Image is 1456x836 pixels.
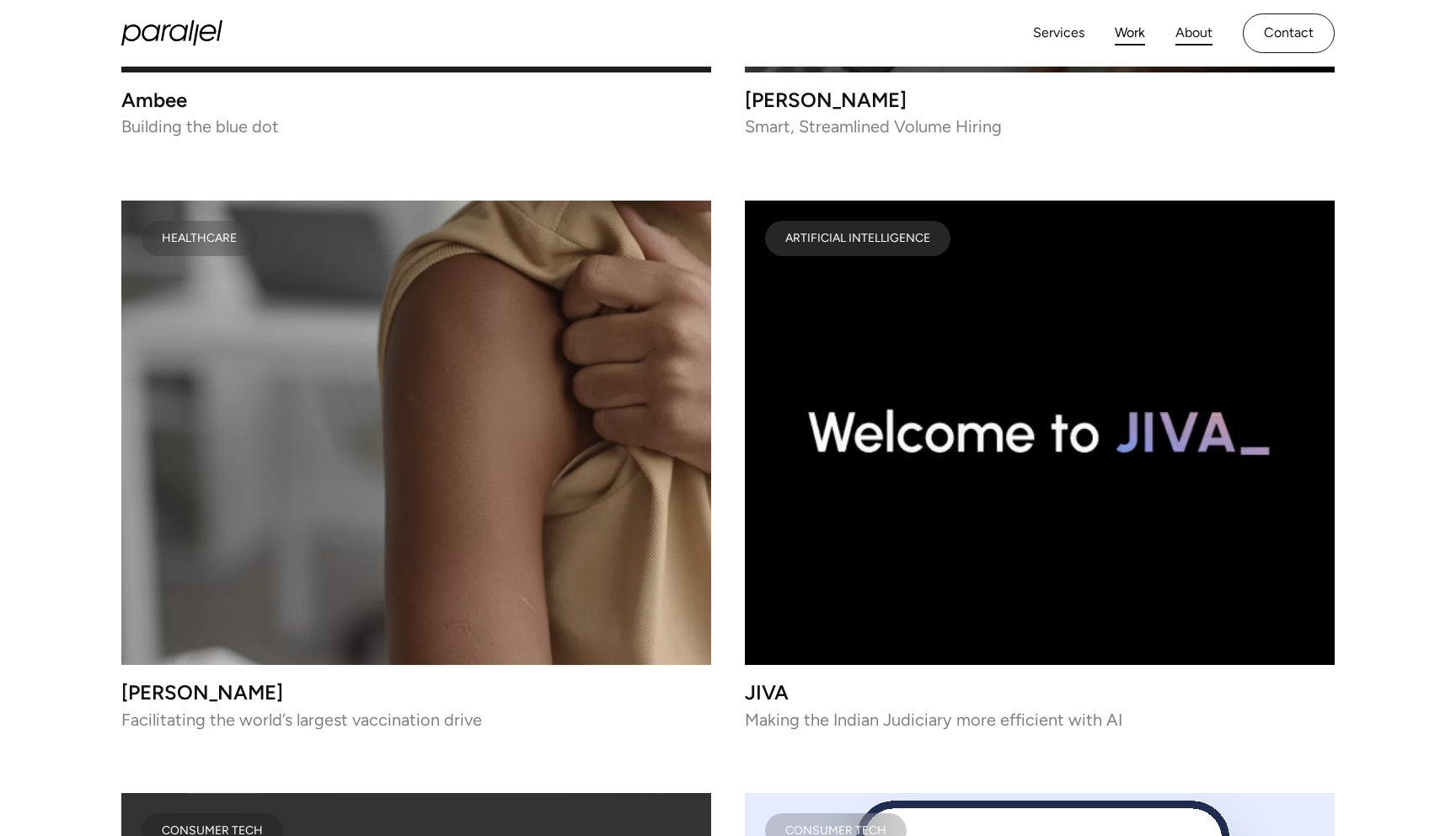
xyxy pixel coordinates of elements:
[121,713,711,725] p: Facilitating the world’s largest vaccination drive
[745,121,1335,132] p: Smart, Streamlined Volume Hiring
[745,93,1335,107] h3: [PERSON_NAME]
[745,685,1335,699] h3: JIVA
[785,234,930,243] div: ARTIFICIAL INTELLIGENCE
[162,827,263,835] div: CONSUMER TECH
[121,121,711,132] p: Building the blue dot
[121,201,711,726] a: HEALTHCARE[PERSON_NAME]Facilitating the world’s largest vaccination drive
[1115,21,1145,46] a: Work
[162,234,237,243] div: HEALTHCARE
[1243,13,1335,53] a: Contact
[1175,21,1212,46] a: About
[1033,21,1084,46] a: Services
[121,93,711,107] h3: Ambee
[745,713,1335,725] p: Making the Indian Judiciary more efficient with AI
[121,685,711,699] h3: [PERSON_NAME]
[745,201,1335,726] a: work-card-imageARTIFICIAL INTELLIGENCEJIVAMaking the Indian Judiciary more efficient with AI
[121,20,222,46] a: home
[785,827,886,835] div: CONSUMER TECH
